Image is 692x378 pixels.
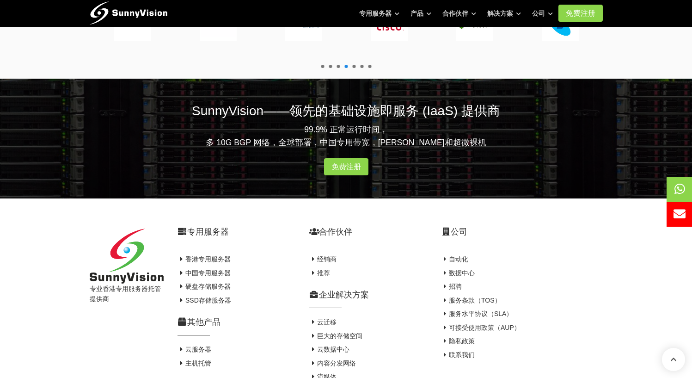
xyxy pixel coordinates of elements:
[178,269,231,277] a: 中国专用服务器
[331,163,361,171] font: 免费注册
[487,5,521,22] a: 解决方案
[441,324,521,331] a: 可接受使用政策（AUP）
[317,269,330,277] font: 推荐
[441,283,462,290] a: 招聘
[317,318,337,326] font: 云迁移
[558,5,603,22] a: 免费注册
[317,332,362,340] font: 巨大的存储空间
[487,10,513,17] font: 解决方案
[441,310,513,317] a: 服务水平协议（SLA）
[442,5,476,22] a: 合作伙伴
[442,10,468,17] font: 合作伙伴
[90,285,161,303] font: 专业香港专用服务器托管提供商
[532,5,553,22] a: 公司
[317,255,337,263] font: 经销商
[449,337,475,345] font: 隐私政策
[441,351,475,359] a: 联系我们
[309,332,363,340] a: 巨大的存储空间
[309,269,331,277] a: 推荐
[90,229,164,284] img: 阳光威视有限公司
[359,10,392,17] font: 专用服务器
[410,10,423,17] font: 产品
[309,255,337,263] a: 经销商
[187,227,229,236] font: 专用服务器
[449,324,521,331] font: 可接受使用政策（AUP）
[449,283,462,290] font: 招聘
[185,255,231,263] font: 香港专用服务器
[566,9,595,17] font: 免费注册
[441,337,475,345] a: 隐私政策
[309,359,356,367] a: 内容分发网络
[319,227,352,236] font: 合作伙伴
[441,297,501,304] a: 服务条款（TOS）
[449,269,475,277] font: 数据中心
[178,283,231,290] a: 硬盘存储服务器
[449,255,468,263] font: 自动化
[304,125,387,134] font: 99.9% 正常运行时间，
[185,269,231,277] font: 中国专用服务器
[449,351,475,359] font: 联系我们
[324,158,368,175] a: 免费注册
[359,5,399,22] a: 专用服务器
[317,346,349,353] font: 云数据中心
[410,5,431,22] a: 产品
[192,104,500,118] font: SunnyVision——领先的基础设施即服务 (IaaS) 提供商
[178,359,212,367] a: 主机托管
[187,317,220,327] font: 其他产品
[449,297,501,304] font: 服务条款（TOS）
[185,359,211,367] font: 主机托管
[309,318,337,326] a: 云迁移
[185,297,231,304] font: SSD存储服务器
[185,283,231,290] font: 硬盘存储服务器
[449,310,513,317] font: 服务水平协议（SLA）
[309,346,350,353] a: 云数据中心
[441,269,475,277] a: 数据中心
[441,255,469,263] a: 自动化
[185,346,211,353] font: 云服务器
[178,346,212,353] a: 云服务器
[317,359,356,367] font: 内容分发网络
[451,227,467,236] font: 公司
[178,297,231,304] a: SSD存储服务器
[532,10,545,17] font: 公司
[319,290,369,299] font: 企业解决方案
[178,255,231,263] a: 香港专用服务器
[206,138,486,147] font: 多 10G BGP 网络，全球部署，中国专用带宽，[PERSON_NAME]和超微裸机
